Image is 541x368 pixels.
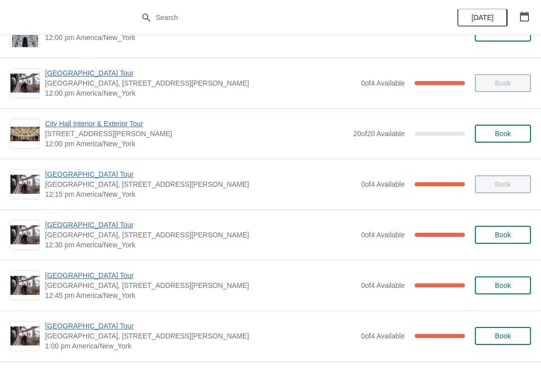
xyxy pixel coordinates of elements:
span: [GEOGRAPHIC_DATA], [STREET_ADDRESS][PERSON_NAME] [45,230,356,240]
span: 12:45 pm America/New_York [45,290,356,300]
span: [GEOGRAPHIC_DATA] Tour [45,68,356,78]
button: Book [475,276,531,294]
span: 12:30 pm America/New_York [45,240,356,250]
span: [STREET_ADDRESS][PERSON_NAME] [45,129,348,139]
span: [GEOGRAPHIC_DATA], [STREET_ADDRESS][PERSON_NAME] [45,331,356,341]
span: 0 of 4 Available [361,231,405,239]
span: Book [495,332,511,340]
span: 0 of 4 Available [361,332,405,340]
span: [DATE] [471,14,493,22]
button: Book [475,226,531,244]
span: 20 of 20 Available [353,130,405,138]
img: City Hall Tower Tour | City Hall Visitor Center, 1400 John F Kennedy Boulevard Suite 121, Philade... [11,276,40,295]
span: 12:15 pm America/New_York [45,189,356,199]
span: 12:00 pm America/New_York [45,139,348,149]
img: City Hall Interior & Exterior Tour | 1400 John F Kennedy Boulevard, Suite 121, Philadelphia, PA, ... [11,127,40,141]
span: [GEOGRAPHIC_DATA] Tour [45,169,356,179]
span: [GEOGRAPHIC_DATA], [STREET_ADDRESS][PERSON_NAME] [45,280,356,290]
span: Book [495,231,511,239]
input: Search [155,9,406,27]
span: 0 of 4 Available [361,79,405,87]
img: City Hall Tower Tour | City Hall Visitor Center, 1400 John F Kennedy Boulevard Suite 121, Philade... [11,326,40,346]
span: [GEOGRAPHIC_DATA] Tour [45,321,356,331]
span: Book [495,281,511,289]
button: [DATE] [457,9,507,27]
img: City Hall Tower Tour | City Hall Visitor Center, 1400 John F Kennedy Boulevard Suite 121, Philade... [11,225,40,245]
span: 0 of 4 Available [361,281,405,289]
img: City Hall Tower Tour | City Hall Visitor Center, 1400 John F Kennedy Boulevard Suite 121, Philade... [11,74,40,93]
button: Book [475,125,531,143]
span: 12:00 pm America/New_York [45,88,356,98]
button: Book [475,327,531,345]
span: [GEOGRAPHIC_DATA] Tour [45,270,356,280]
span: [GEOGRAPHIC_DATA], [STREET_ADDRESS][PERSON_NAME] [45,78,356,88]
span: [GEOGRAPHIC_DATA], [STREET_ADDRESS][PERSON_NAME] [45,179,356,189]
span: [GEOGRAPHIC_DATA] Tour [45,220,356,230]
span: City Hall Interior & Exterior Tour [45,119,348,129]
span: Book [495,130,511,138]
img: City Hall Tower Tour | City Hall Visitor Center, 1400 John F Kennedy Boulevard Suite 121, Philade... [11,175,40,194]
span: 0 of 4 Available [361,180,405,188]
span: 12:00 pm America/New_York [45,33,352,43]
span: 1:00 pm America/New_York [45,341,356,351]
